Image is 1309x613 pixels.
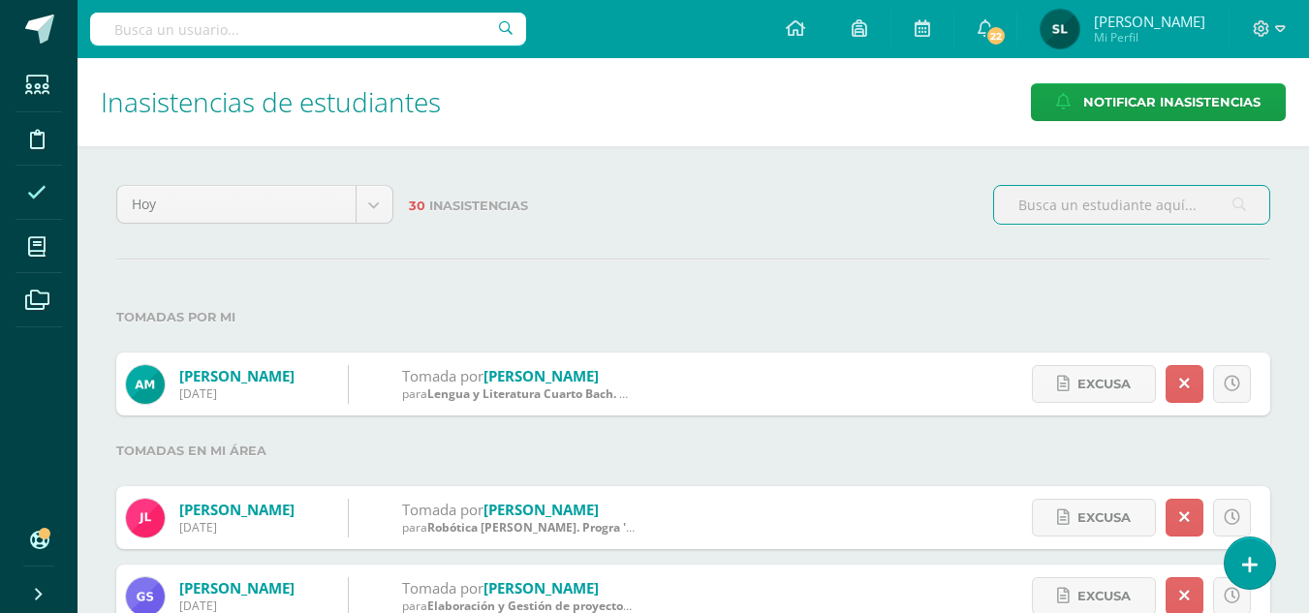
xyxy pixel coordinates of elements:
a: [PERSON_NAME] [179,366,295,385]
label: Tomadas por mi [116,297,1270,337]
span: Tomada por [402,578,483,598]
a: Excusa [1032,499,1156,536]
a: Notificar Inasistencias [1031,83,1286,121]
a: Excusa [1032,365,1156,403]
span: Excusa [1077,500,1131,536]
span: Hoy [132,186,341,223]
span: Tomada por [402,366,483,385]
a: Hoy [117,186,392,223]
span: Excusa [1077,366,1131,402]
div: [DATE] [179,519,295,536]
label: Tomadas en mi área [116,431,1270,471]
span: 22 [985,25,1007,46]
span: Inasistencias [429,199,528,213]
img: eb0cc2f0e7696612f0e7126ec834188d.png [126,365,165,404]
a: [PERSON_NAME] [483,500,599,519]
span: Lengua y Literatura Cuarto Bach. CCLL 'A' [427,385,665,402]
a: [PERSON_NAME] [179,500,295,519]
span: [PERSON_NAME] [1094,12,1205,31]
span: Tomada por [402,500,483,519]
img: c7d7acd56bc45397d1b4437d869c9888.png [126,499,165,537]
img: 77d0099799e9eceb63e6129de23b17bd.png [1041,10,1079,48]
a: [PERSON_NAME] [483,366,599,385]
input: Busca un estudiante aquí... [994,186,1269,224]
div: [DATE] [179,385,295,402]
span: Notificar Inasistencias [1083,84,1261,120]
a: [PERSON_NAME] [179,578,295,598]
input: Busca un usuario... [90,13,526,46]
span: 30 [409,199,425,213]
span: Robótica [PERSON_NAME]. Progra 'Progra A' [427,519,677,536]
a: [PERSON_NAME] [483,578,599,598]
div: para [402,519,635,536]
span: Mi Perfil [1094,29,1205,46]
div: para [402,385,635,402]
span: Inasistencias de estudiantes [101,83,441,120]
